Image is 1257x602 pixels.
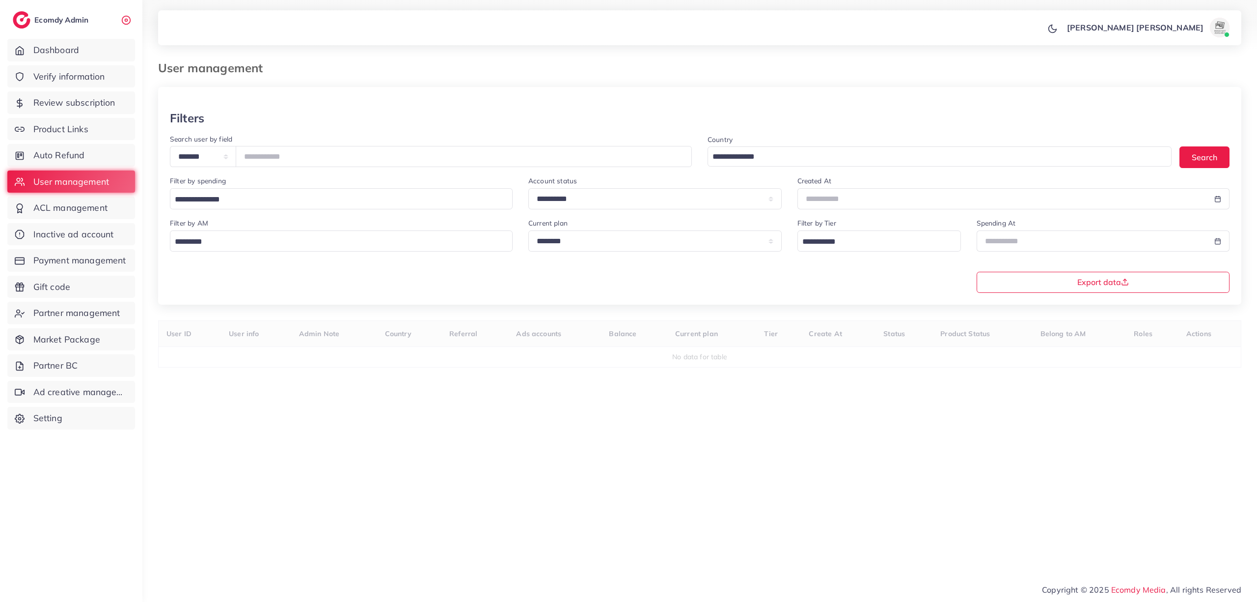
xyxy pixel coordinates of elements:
label: Search user by field [170,134,232,144]
div: Search for option [708,146,1172,167]
a: Review subscription [7,91,135,114]
a: Ad creative management [7,381,135,403]
a: [PERSON_NAME] [PERSON_NAME]avatar [1062,18,1233,37]
label: Current plan [528,218,568,228]
a: Partner BC [7,354,135,377]
label: Spending At [977,218,1016,228]
label: Created At [797,176,832,186]
button: Search [1179,146,1230,168]
span: Inactive ad account [33,228,114,241]
label: Filter by Tier [797,218,836,228]
span: Dashboard [33,44,79,57]
span: Payment management [33,254,126,267]
a: Ecomdy Media [1111,585,1166,595]
span: Setting [33,412,62,425]
label: Account status [528,176,577,186]
a: Setting [7,407,135,430]
span: Gift code [33,281,70,293]
input: Search for option [799,234,948,250]
a: Payment management [7,249,135,272]
span: Partner management [33,307,120,319]
div: Search for option [797,230,961,252]
input: Search for option [171,192,500,207]
a: Gift code [7,276,135,298]
span: Review subscription [33,96,115,109]
span: Copyright © 2025 [1042,584,1241,596]
div: Search for option [170,188,513,209]
a: Market Package [7,328,135,351]
a: logoEcomdy Admin [13,11,91,29]
a: Auto Refund [7,144,135,167]
span: ACL management [33,201,108,214]
span: Export data [1077,278,1129,286]
a: Product Links [7,118,135,141]
span: , All rights Reserved [1166,584,1241,596]
p: [PERSON_NAME] [PERSON_NAME] [1067,22,1203,33]
button: Export data [977,272,1230,293]
div: Search for option [170,230,513,252]
a: User management [7,171,135,193]
span: Verify information [33,70,105,83]
img: logo [13,11,30,29]
label: Country [708,135,733,144]
a: Verify information [7,65,135,88]
input: Search for option [709,149,1159,165]
span: Product Links [33,123,88,136]
label: Filter by spending [170,176,226,186]
span: Auto Refund [33,149,85,162]
h3: User management [158,61,271,75]
a: ACL management [7,197,135,219]
h2: Ecomdy Admin [34,15,91,25]
span: Market Package [33,333,100,346]
span: User management [33,175,109,188]
h3: Filters [170,111,204,125]
a: Dashboard [7,39,135,61]
span: Ad creative management [33,386,128,399]
a: Inactive ad account [7,223,135,246]
label: Filter by AM [170,218,208,228]
a: Partner management [7,302,135,324]
img: avatar [1210,18,1230,37]
span: Partner BC [33,359,78,372]
input: Search for option [171,234,500,250]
